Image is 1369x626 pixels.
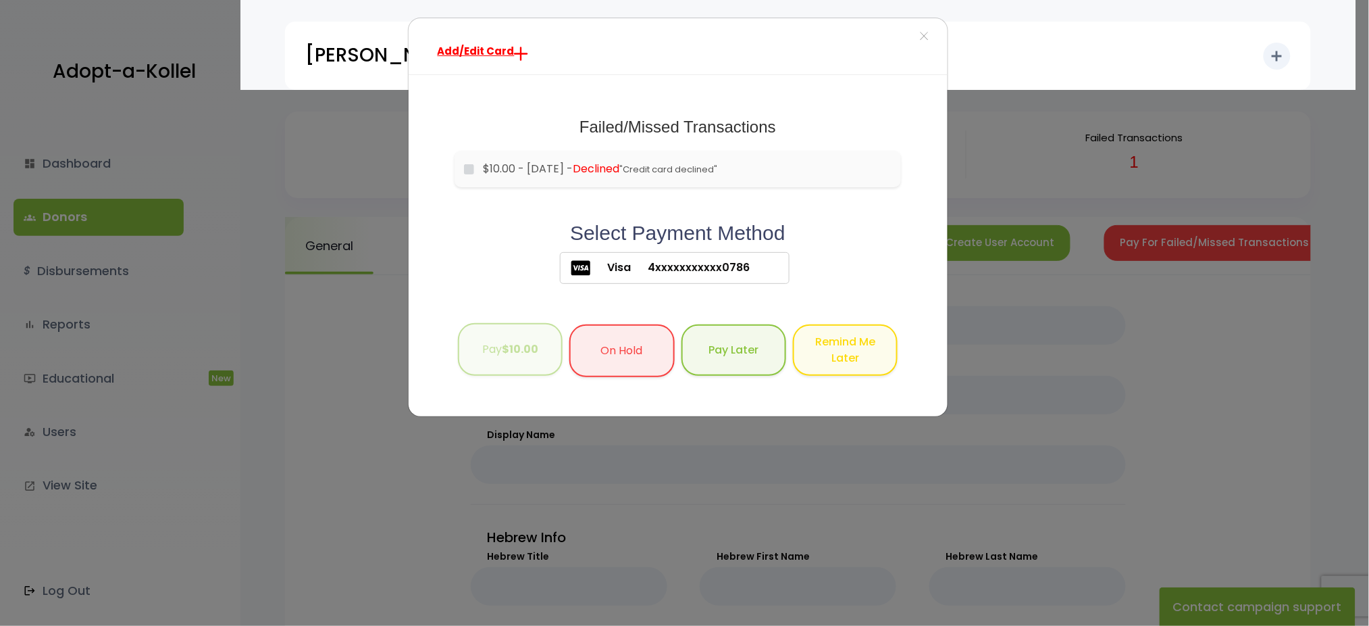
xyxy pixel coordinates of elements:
button: Pay Later [681,324,786,376]
h1: Failed/Missed Transactions [455,118,902,137]
a: Add/Edit Card [428,39,538,64]
button: × [901,18,947,56]
span: Declined [573,161,620,176]
span: × [919,22,929,51]
button: On Hold [569,324,674,378]
span: Visa [591,260,631,276]
h2: Select Payment Method [455,221,902,245]
b: $10.00 [502,341,538,357]
span: Add/Edit Card [438,44,515,58]
button: Remind Me Later [793,324,898,376]
label: $10.00 - [DATE] - [484,161,892,177]
button: Pay$10.00 [458,323,563,377]
span: 4xxxxxxxxxxx0786 [631,260,750,276]
span: "Credit card declined" [620,163,718,176]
